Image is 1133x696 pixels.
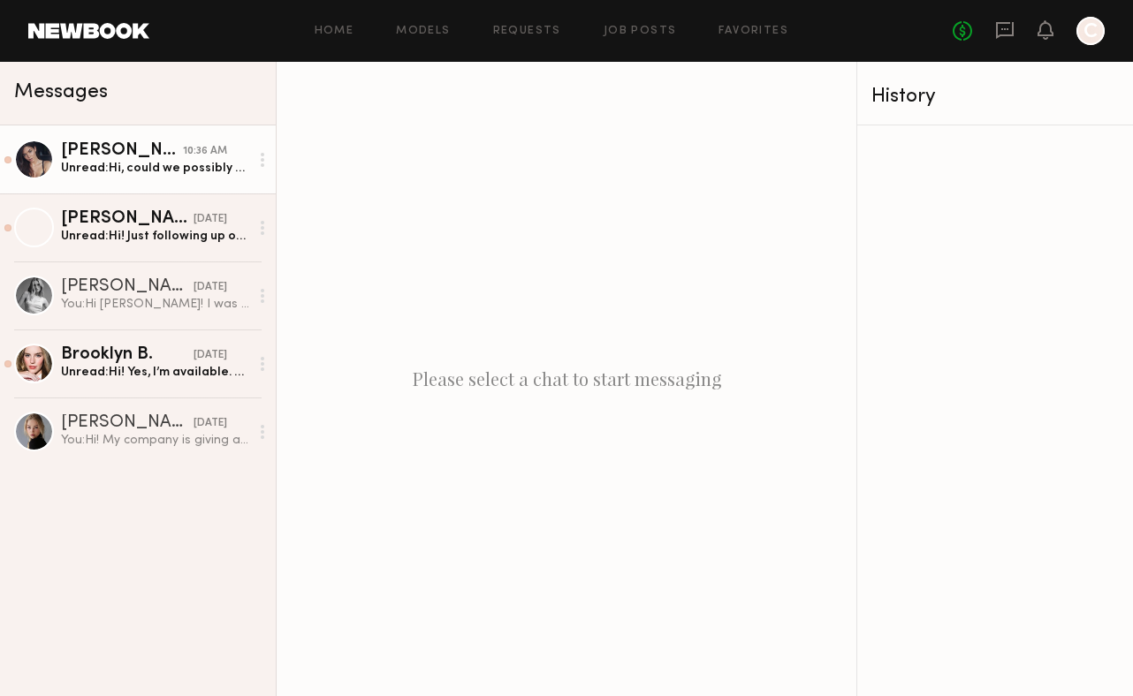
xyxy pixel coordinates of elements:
div: [DATE] [194,211,227,228]
div: [PERSON_NAME] [61,210,194,228]
a: Home [315,26,354,37]
div: You: Hi [PERSON_NAME]! I was seeing if you were potentially available [DATE] in [GEOGRAPHIC_DATA]... [61,296,249,313]
div: 10:36 AM [183,143,227,160]
div: [DATE] [194,279,227,296]
div: Unread: Hi! Just following up on this as I have another booking request for [DATE]! Would love to... [61,228,249,245]
div: [DATE] [194,415,227,432]
div: [DATE] [194,347,227,364]
div: You: Hi! My company is giving away a car and we are filming meta ads for it. Would you potentiall... [61,432,249,449]
div: History [871,87,1119,107]
a: Job Posts [604,26,677,37]
div: Unread: Hi! Yes, I’m available. Looking forward to hearing details from you [61,364,249,381]
div: Brooklyn B. [61,346,194,364]
a: Requests [493,26,561,37]
div: [PERSON_NAME] [61,414,194,432]
a: Models [396,26,450,37]
span: Messages [14,82,108,102]
div: Unread: Hi, could we possibly make 11-3 work? I have a business dinner at 6:30 in [GEOGRAPHIC_DAT... [61,160,249,177]
a: C [1076,17,1105,45]
div: [PERSON_NAME] [61,142,183,160]
div: [PERSON_NAME] [61,278,194,296]
a: Favorites [719,26,788,37]
div: Please select a chat to start messaging [277,62,856,696]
